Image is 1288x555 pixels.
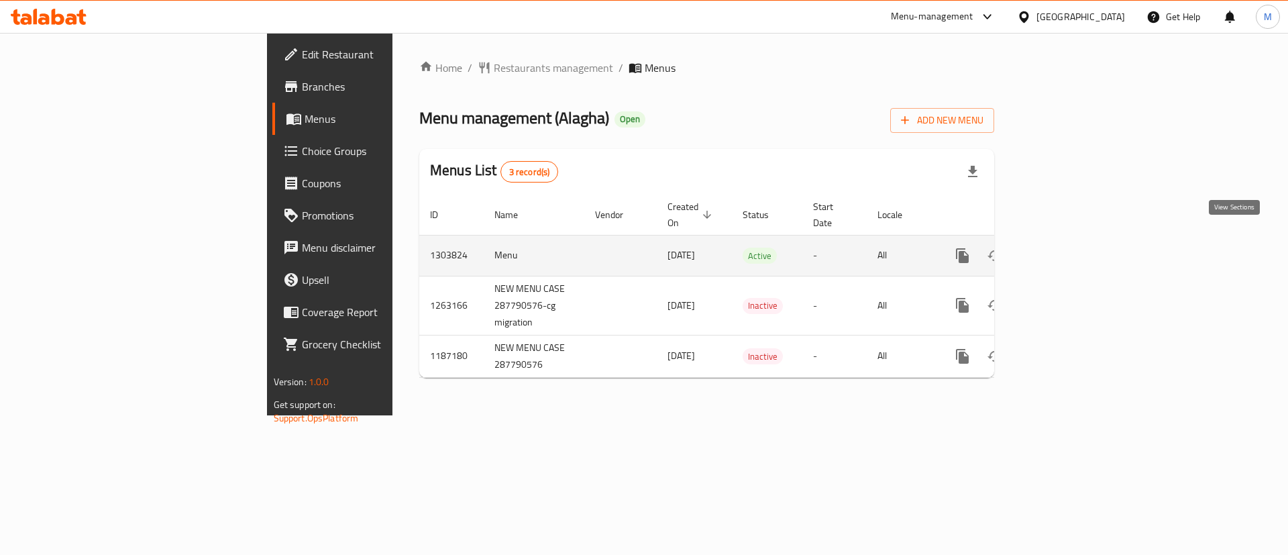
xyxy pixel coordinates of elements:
[867,235,936,276] td: All
[272,264,482,296] a: Upsell
[667,297,695,314] span: [DATE]
[274,373,307,391] span: Version:
[614,113,645,125] span: Open
[302,79,472,95] span: Branches
[743,248,777,264] span: Active
[743,248,777,264] div: Active
[979,289,1011,321] button: Change Status
[614,111,645,128] div: Open
[947,240,979,272] button: more
[302,46,472,62] span: Edit Restaurant
[484,276,584,335] td: NEW MENU CASE 287790576-cg migration
[901,112,983,129] span: Add New Menu
[419,103,609,133] span: Menu management ( Alagha )
[484,335,584,377] td: NEW MENU CASE 287790576
[302,336,472,352] span: Grocery Checklist
[619,60,623,76] li: /
[595,207,641,223] span: Vendor
[743,207,786,223] span: Status
[957,156,989,188] div: Export file
[494,207,535,223] span: Name
[500,161,559,183] div: Total records count
[302,207,472,223] span: Promotions
[272,70,482,103] a: Branches
[272,38,482,70] a: Edit Restaurant
[272,167,482,199] a: Coupons
[272,296,482,328] a: Coverage Report
[272,232,482,264] a: Menu disclaimer
[272,103,482,135] a: Menus
[309,373,329,391] span: 1.0.0
[947,340,979,372] button: more
[645,60,676,76] span: Menus
[979,340,1011,372] button: Change Status
[430,160,558,183] h2: Menus List
[979,240,1011,272] button: Change Status
[877,207,920,223] span: Locale
[1036,9,1125,24] div: [GEOGRAPHIC_DATA]
[667,347,695,364] span: [DATE]
[743,298,783,314] div: Inactive
[494,60,613,76] span: Restaurants management
[302,240,472,256] span: Menu disclaimer
[890,108,994,133] button: Add New Menu
[891,9,973,25] div: Menu-management
[302,304,472,320] span: Coverage Report
[274,409,359,427] a: Support.OpsPlatform
[419,60,994,76] nav: breadcrumb
[867,335,936,377] td: All
[1264,9,1272,24] span: M
[484,235,584,276] td: Menu
[667,246,695,264] span: [DATE]
[302,143,472,159] span: Choice Groups
[667,199,716,231] span: Created On
[867,276,936,335] td: All
[302,272,472,288] span: Upsell
[305,111,472,127] span: Menus
[272,135,482,167] a: Choice Groups
[419,195,1086,378] table: enhanced table
[501,166,558,179] span: 3 record(s)
[947,289,979,321] button: more
[743,349,783,364] span: Inactive
[302,175,472,191] span: Coupons
[802,235,867,276] td: -
[478,60,613,76] a: Restaurants management
[430,207,455,223] span: ID
[272,328,482,360] a: Grocery Checklist
[272,199,482,232] a: Promotions
[802,335,867,377] td: -
[743,298,783,313] span: Inactive
[813,199,851,231] span: Start Date
[802,276,867,335] td: -
[936,195,1086,236] th: Actions
[743,348,783,364] div: Inactive
[274,396,335,413] span: Get support on:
